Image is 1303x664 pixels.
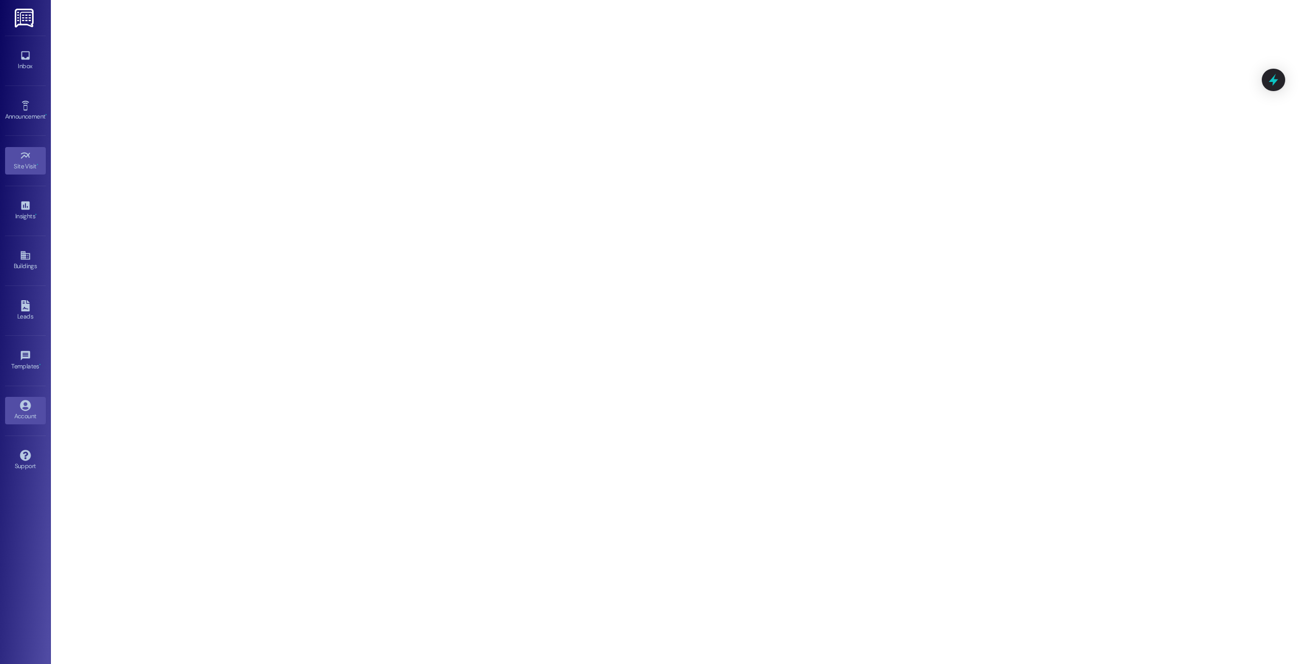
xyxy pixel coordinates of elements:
span: • [35,211,37,218]
a: Buildings [5,247,46,274]
span: • [39,361,41,368]
a: Leads [5,297,46,325]
a: Insights • [5,197,46,224]
img: ResiDesk Logo [15,9,36,27]
a: Templates • [5,347,46,374]
span: • [45,111,47,119]
a: Account [5,397,46,424]
a: Support [5,447,46,474]
a: Site Visit • [5,147,46,175]
span: • [37,161,38,168]
a: Inbox [5,47,46,74]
